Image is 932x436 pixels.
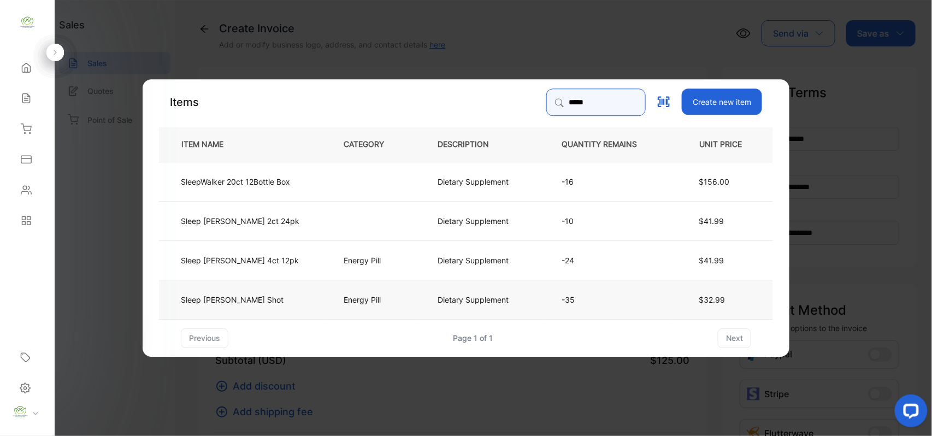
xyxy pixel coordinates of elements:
[177,139,241,150] p: ITEM NAME
[19,14,36,31] img: logo
[438,294,509,305] p: Dietary Supplement
[438,255,509,266] p: Dietary Supplement
[699,216,724,226] span: $41.99
[562,176,654,187] p: -16
[344,255,381,266] p: Energy Pill
[699,177,729,186] span: $156.00
[181,328,228,348] button: previous
[181,255,299,266] p: Sleep [PERSON_NAME] 4ct 12pk
[181,176,290,187] p: SleepWalker 20ct 12Bottle Box
[699,256,724,265] span: $41.99
[170,94,199,110] p: Items
[562,294,654,305] p: -35
[562,255,654,266] p: -24
[344,139,402,150] p: CATEGORY
[718,328,751,348] button: next
[691,139,755,150] p: UNIT PRICE
[438,215,509,227] p: Dietary Supplement
[438,176,509,187] p: Dietary Supplement
[699,295,725,304] span: $32.99
[181,294,284,305] p: Sleep [PERSON_NAME] Shot
[181,215,299,227] p: Sleep [PERSON_NAME] 2ct 24pk
[438,139,506,150] p: DESCRIPTION
[453,332,493,344] div: Page 1 of 1
[12,404,28,420] img: profile
[562,139,654,150] p: QUANTITY REMAINS
[682,89,762,115] button: Create new item
[344,294,381,305] p: Energy Pill
[562,215,654,227] p: -10
[886,390,932,436] iframe: LiveChat chat widget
